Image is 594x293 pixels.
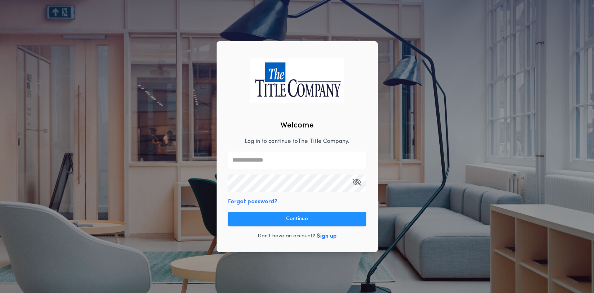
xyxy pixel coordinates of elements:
button: Continue [228,212,366,226]
button: Sign up [317,232,337,241]
img: logo [250,58,344,102]
h2: Welcome [280,120,314,131]
p: Don't have an account? [258,233,315,240]
button: Forgot password? [228,197,277,206]
p: Log in to continue to The Title Company . [245,137,349,146]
